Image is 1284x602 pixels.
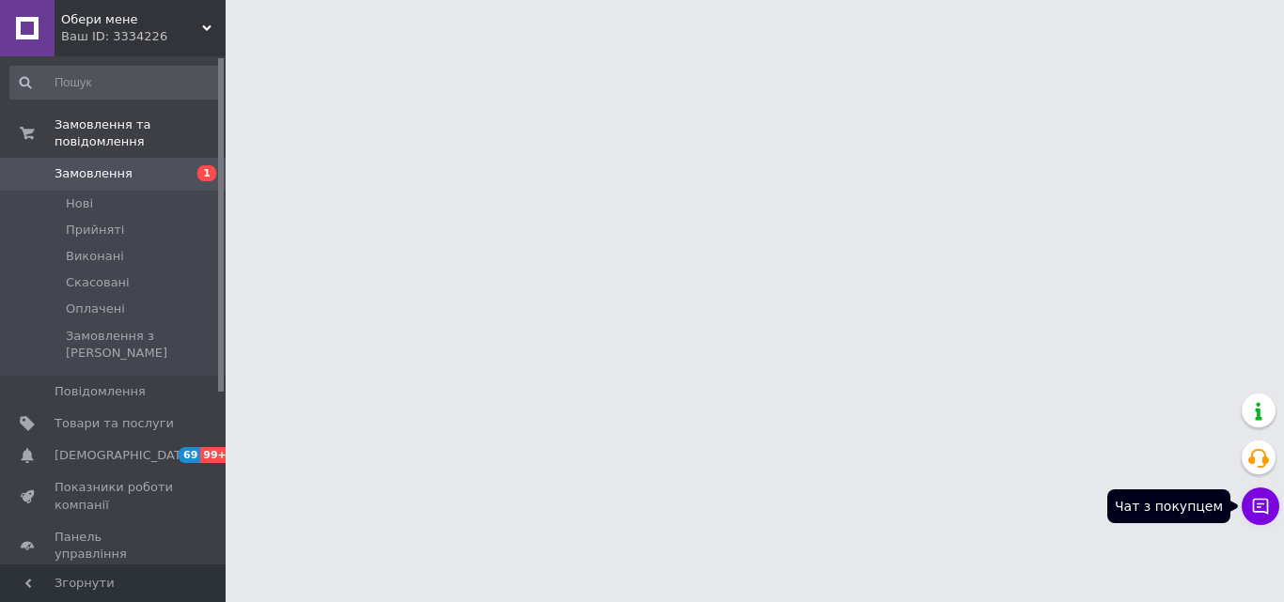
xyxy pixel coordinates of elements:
span: Обери мене [61,11,202,28]
span: 69 [179,447,200,463]
span: Повідомлення [55,383,146,400]
button: Чат з покупцем [1242,487,1279,525]
span: Панель управління [55,529,174,563]
div: Ваш ID: 3334226 [61,28,226,45]
div: Чат з покупцем [1107,489,1230,523]
span: Показники роботи компанії [55,479,174,513]
span: Нові [66,195,93,212]
span: 99+ [200,447,231,463]
span: Прийняті [66,222,124,239]
span: Замовлення [55,165,133,182]
span: Виконані [66,248,124,265]
input: Пошук [9,66,222,100]
span: Замовлення та повідомлення [55,116,226,150]
span: Замовлення з [PERSON_NAME] [66,328,220,362]
span: Оплачені [66,301,125,317]
span: [DEMOGRAPHIC_DATA] [55,447,194,464]
span: Скасовані [66,274,130,291]
span: 1 [197,165,216,181]
span: Товари та послуги [55,415,174,432]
